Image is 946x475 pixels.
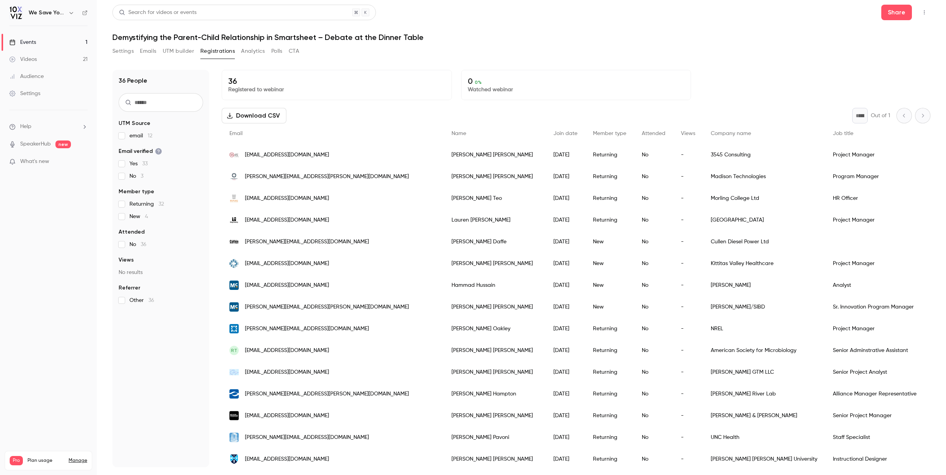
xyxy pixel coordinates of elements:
[229,150,239,159] img: 3545consulting.com
[881,5,912,20] button: Share
[229,369,239,375] img: andrewsgtm.com
[229,302,239,312] img: mckesson.com
[673,426,703,448] div: -
[703,296,825,318] div: [PERSON_NAME]/SIBD
[673,253,703,274] div: -
[703,209,825,231] div: [GEOGRAPHIC_DATA]
[703,448,825,470] div: [PERSON_NAME] [PERSON_NAME] University
[673,361,703,383] div: -
[231,347,237,354] span: RT
[444,405,546,426] div: [PERSON_NAME] [PERSON_NAME]
[444,144,546,166] div: [PERSON_NAME] [PERSON_NAME]
[546,426,585,448] div: [DATE]
[585,166,634,187] div: Returning
[546,144,585,166] div: [DATE]
[9,90,40,97] div: Settings
[703,253,825,274] div: Kittitas Valley Healthcare
[634,187,673,209] div: No
[634,144,673,166] div: No
[141,242,146,247] span: 36
[546,405,585,426] div: [DATE]
[119,76,147,85] h1: 36 People
[289,45,299,57] button: CTA
[444,361,546,383] div: [PERSON_NAME] [PERSON_NAME]
[129,213,148,220] span: New
[145,214,148,219] span: 4
[10,7,22,19] img: We Save You Time!
[634,274,673,296] div: No
[634,318,673,340] div: No
[681,131,695,136] span: Views
[634,426,673,448] div: No
[229,259,239,268] img: kvhealthcare.org
[585,144,634,166] div: Returning
[673,209,703,231] div: -
[673,166,703,187] div: -
[119,228,145,236] span: Attended
[546,383,585,405] div: [DATE]
[634,209,673,231] div: No
[451,131,466,136] span: Name
[593,131,626,136] span: Member type
[546,274,585,296] div: [DATE]
[673,187,703,209] div: -
[673,383,703,405] div: -
[444,383,546,405] div: [PERSON_NAME] Hampton
[229,131,243,136] span: Email
[20,158,49,166] span: What's new
[119,120,203,304] section: facet-groups
[20,123,31,131] span: Help
[673,274,703,296] div: -
[112,45,134,57] button: Settings
[119,120,150,127] span: UTM Source
[553,131,577,136] span: Join date
[444,274,546,296] div: Hammad Hussain
[444,187,546,209] div: [PERSON_NAME] Teo
[634,448,673,470] div: No
[585,383,634,405] div: Returning
[703,274,825,296] div: [PERSON_NAME]
[444,209,546,231] div: Lauren [PERSON_NAME]
[871,112,890,120] p: Out of 1
[703,383,825,405] div: [PERSON_NAME] River Lab
[634,166,673,187] div: No
[711,131,751,136] span: Company name
[585,274,634,296] div: New
[20,140,51,148] a: SpeakerHub
[112,33,930,42] h1: Demystifying the Parent-Child Relationship in Smartsheet – Debate at the Dinner Table
[245,281,329,290] span: [EMAIL_ADDRESS][DOMAIN_NAME]
[468,76,685,86] p: 0
[142,161,148,166] span: 33
[703,231,825,253] div: Cullen Diesel Power Ltd
[119,284,140,292] span: Referrer
[444,296,546,318] div: [PERSON_NAME] [PERSON_NAME]
[9,55,37,63] div: Videos
[703,187,825,209] div: Morling College Ltd
[129,200,164,208] span: Returning
[546,318,585,340] div: [DATE]
[229,411,239,420] img: beckerfrondorf.com
[703,318,825,340] div: NREL
[229,324,239,333] img: nrel.gov
[585,361,634,383] div: Returning
[673,340,703,361] div: -
[228,76,445,86] p: 36
[634,361,673,383] div: No
[546,296,585,318] div: [DATE]
[585,340,634,361] div: Returning
[119,147,162,155] span: Email verified
[245,216,329,224] span: [EMAIL_ADDRESS][DOMAIN_NAME]
[9,38,36,46] div: Events
[129,241,146,248] span: No
[245,303,409,311] span: [PERSON_NAME][EMAIL_ADDRESS][PERSON_NAME][DOMAIN_NAME]
[634,253,673,274] div: No
[673,296,703,318] div: -
[444,448,546,470] div: [PERSON_NAME] [PERSON_NAME]
[703,166,825,187] div: Madison Technologies
[229,172,239,181] img: madisontech.com.au
[245,260,329,268] span: [EMAIL_ADDRESS][DOMAIN_NAME]
[634,383,673,405] div: No
[245,433,369,442] span: [PERSON_NAME][EMAIL_ADDRESS][DOMAIN_NAME]
[673,405,703,426] div: -
[585,448,634,470] div: Returning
